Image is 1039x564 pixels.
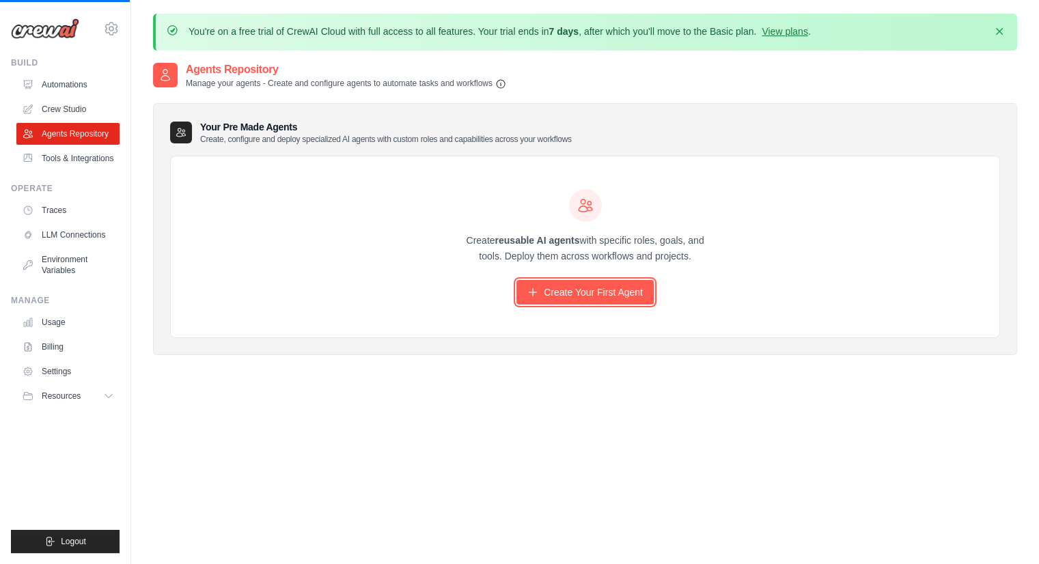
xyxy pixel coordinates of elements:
div: Operate [11,183,120,194]
img: Logo [11,18,79,39]
p: Create with specific roles, goals, and tools. Deploy them across workflows and projects. [454,233,717,264]
button: Resources [16,385,120,407]
a: Billing [16,336,120,358]
strong: reusable AI agents [495,235,579,246]
p: You're on a free trial of CrewAI Cloud with full access to all features. Your trial ends in , aft... [189,25,811,38]
a: Automations [16,74,120,96]
a: Crew Studio [16,98,120,120]
div: Manage [11,295,120,306]
button: Logout [11,530,120,553]
a: LLM Connections [16,224,120,246]
div: Build [11,57,120,68]
a: Agents Repository [16,123,120,145]
a: Create Your First Agent [516,280,654,305]
a: Usage [16,311,120,333]
span: Resources [42,391,81,401]
span: Logout [61,536,86,547]
a: View plans [762,26,807,37]
h3: Your Pre Made Agents [200,120,572,145]
p: Create, configure and deploy specialized AI agents with custom roles and capabilities across your... [200,134,572,145]
strong: 7 days [549,26,579,37]
a: Tools & Integrations [16,147,120,169]
a: Settings [16,361,120,382]
a: Environment Variables [16,249,120,281]
a: Traces [16,199,120,221]
h2: Agents Repository [186,61,506,78]
p: Manage your agents - Create and configure agents to automate tasks and workflows [186,78,506,89]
